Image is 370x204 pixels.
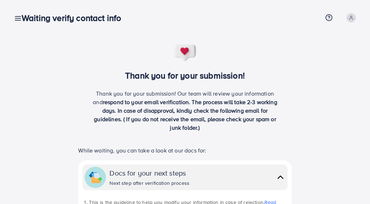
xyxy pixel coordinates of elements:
[22,13,127,23] h3: Waiting verify contact info
[109,168,189,178] div: Docs for your next steps
[275,172,285,182] img: collapse
[89,171,102,184] img: collapse
[66,70,304,81] h3: Thank you for your submission!
[109,179,189,187] div: Next step after verification process
[90,89,280,132] p: Thank you for your submission! Our team will review your information and
[94,98,277,131] span: respond to your email verification. The process will take 2-3 working days. In case of disapprova...
[78,146,291,155] p: While waiting, you can take a look at our docs for:
[173,44,197,62] img: success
